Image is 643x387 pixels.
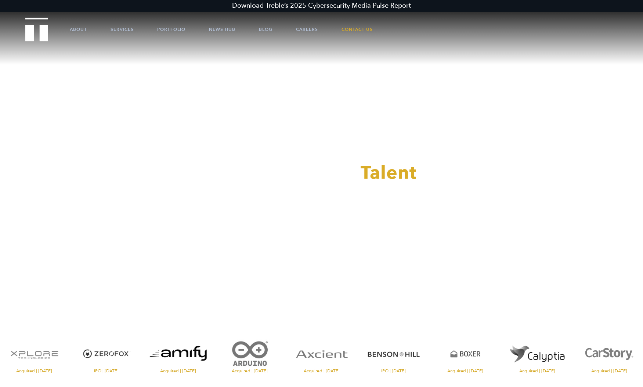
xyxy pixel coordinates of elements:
a: Visit the website [503,339,571,373]
a: Careers [296,18,318,40]
a: About [70,18,87,40]
a: Blog [259,18,272,40]
span: Acquired | [DATE] [503,369,571,373]
a: Visit the website [216,339,284,373]
span: Talent [361,160,417,185]
span: Acquired | [DATE] [288,369,356,373]
span: Acquired | [DATE] [431,369,499,373]
a: Visit the XPlore website [0,339,69,373]
a: Visit the Benson Hill website [360,339,428,373]
img: ZeroFox logo [72,339,140,369]
span: Acquired | [DATE] [144,369,212,373]
span: IPO | [DATE] [360,369,428,373]
a: Services [111,18,134,40]
img: XPlore logo [0,339,69,369]
img: Treble logo [25,18,48,41]
img: Axcient logo [288,339,356,369]
img: Benson Hill logo [360,339,428,369]
span: Acquired | [DATE] [0,369,69,373]
a: News Hub [209,18,235,40]
a: Contact Us [342,18,373,40]
a: Visit the Axcient website [288,339,356,373]
a: Visit the Boxer website [431,339,499,373]
a: Portfolio [157,18,185,40]
img: Boxer logo [431,339,499,369]
span: Acquired | [DATE] [216,369,284,373]
a: Visit the website [144,339,212,373]
span: IPO | [DATE] [72,369,140,373]
a: Visit the ZeroFox website [72,339,140,373]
